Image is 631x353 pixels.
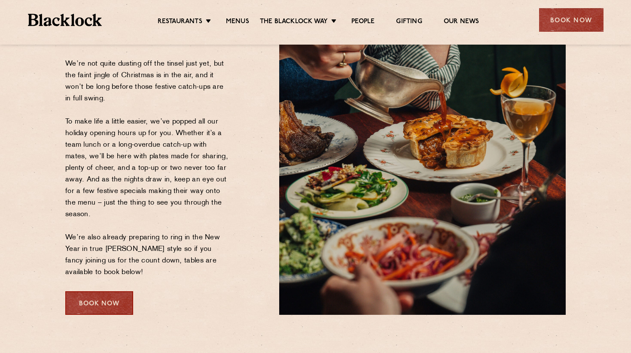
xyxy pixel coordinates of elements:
p: We’re not quite dusting off the tinsel just yet, but the faint jingle of Christmas is in the air,... [65,58,230,278]
div: Book Now [539,8,604,32]
div: Book Now [65,291,133,315]
a: Restaurants [158,18,202,27]
a: The Blacklock Way [260,18,328,27]
a: Gifting [396,18,422,27]
img: BL_Textured_Logo-footer-cropped.svg [28,14,102,26]
a: People [351,18,375,27]
a: Menus [226,18,249,27]
a: Our News [444,18,479,27]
